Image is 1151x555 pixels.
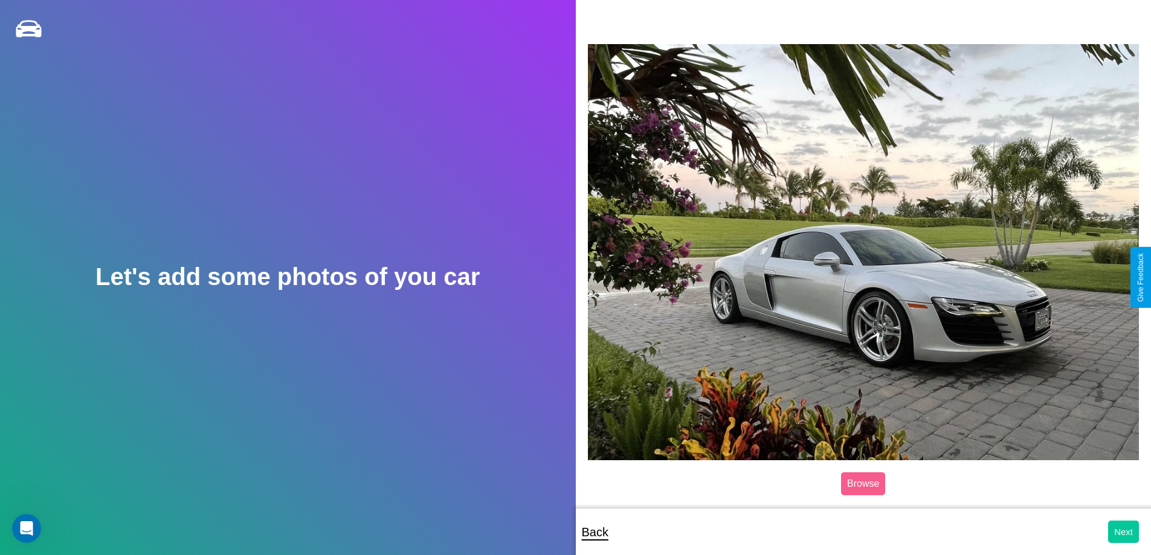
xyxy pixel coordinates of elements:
[582,521,608,543] p: Back
[1136,253,1145,302] div: Give Feedback
[1108,521,1139,543] button: Next
[841,472,885,495] label: Browse
[95,263,480,290] h2: Let's add some photos of you car
[588,44,1140,460] img: posted
[12,514,41,543] iframe: Intercom live chat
